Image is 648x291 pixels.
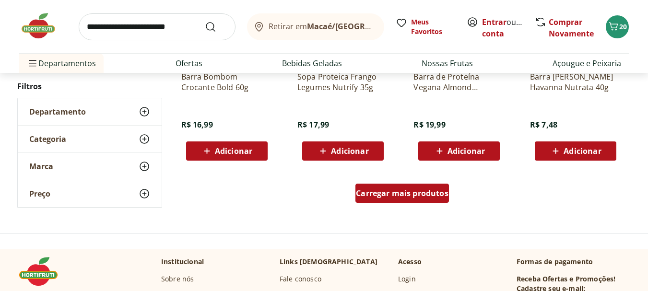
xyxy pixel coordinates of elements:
[422,58,473,69] a: Nossas Frutas
[448,147,485,155] span: Adicionar
[27,52,96,75] span: Departamentos
[215,147,252,155] span: Adicionar
[535,141,616,161] button: Adicionar
[18,153,162,180] button: Marca
[176,58,202,69] a: Ofertas
[297,119,329,130] span: R$ 17,99
[18,98,162,125] button: Departamento
[411,17,455,36] span: Meus Favoritos
[205,21,228,33] button: Submit Search
[29,107,86,116] span: Departamento
[19,12,67,40] img: Hortifruti
[29,134,66,144] span: Categoria
[269,22,375,31] span: Retirar em
[19,257,67,286] img: Hortifruti
[307,21,414,32] b: Macaé/[GEOGRAPHIC_DATA]
[280,257,377,267] p: Links [DEMOGRAPHIC_DATA]
[549,17,594,39] a: Comprar Novamente
[79,13,236,40] input: search
[482,16,525,39] span: ou
[18,126,162,152] button: Categoria
[530,119,557,130] span: R$ 7,48
[530,71,621,93] a: Barra [PERSON_NAME] Havanna Nutrata 40g
[181,119,213,130] span: R$ 16,99
[482,17,507,27] a: Entrar
[302,141,384,161] button: Adicionar
[18,180,162,207] button: Preço
[619,22,627,31] span: 20
[181,71,272,93] a: Barra Bombom Crocante Bold 60g
[17,77,162,96] h2: Filtros
[398,257,422,267] p: Acesso
[282,58,342,69] a: Bebidas Geladas
[29,162,53,171] span: Marca
[356,189,448,197] span: Carregar mais produtos
[29,189,50,198] span: Preço
[186,141,268,161] button: Adicionar
[606,15,629,38] button: Carrinho
[482,17,535,39] a: Criar conta
[517,274,615,284] h3: Receba Ofertas e Promoções!
[564,147,601,155] span: Adicionar
[355,184,449,207] a: Carregar mais produtos
[297,71,389,93] a: Sopa Proteica Frango Legumes Nutrify 35g
[161,274,194,284] a: Sobre nós
[161,257,204,267] p: Institucional
[553,58,621,69] a: Açougue e Peixaria
[27,52,38,75] button: Menu
[517,257,629,267] p: Formas de pagamento
[396,17,455,36] a: Meus Favoritos
[413,119,445,130] span: R$ 19,99
[247,13,384,40] button: Retirar emMacaé/[GEOGRAPHIC_DATA]
[413,71,505,93] a: Barra de Proteína Vegana Almond Chocolat Hart's Natural 70g
[418,141,500,161] button: Adicionar
[398,274,416,284] a: Login
[331,147,368,155] span: Adicionar
[280,274,321,284] a: Fale conosco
